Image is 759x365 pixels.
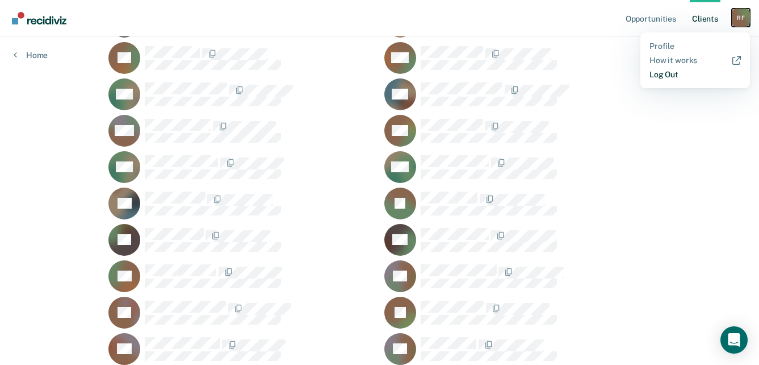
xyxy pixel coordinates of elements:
[649,42,741,51] a: Profile
[649,70,741,80] a: Log Out
[732,9,750,27] button: Profile dropdown button
[649,56,741,65] a: How it works
[12,12,66,24] img: Recidiviz
[14,50,48,60] a: Home
[732,9,750,27] div: R F
[720,326,748,354] div: Open Intercom Messenger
